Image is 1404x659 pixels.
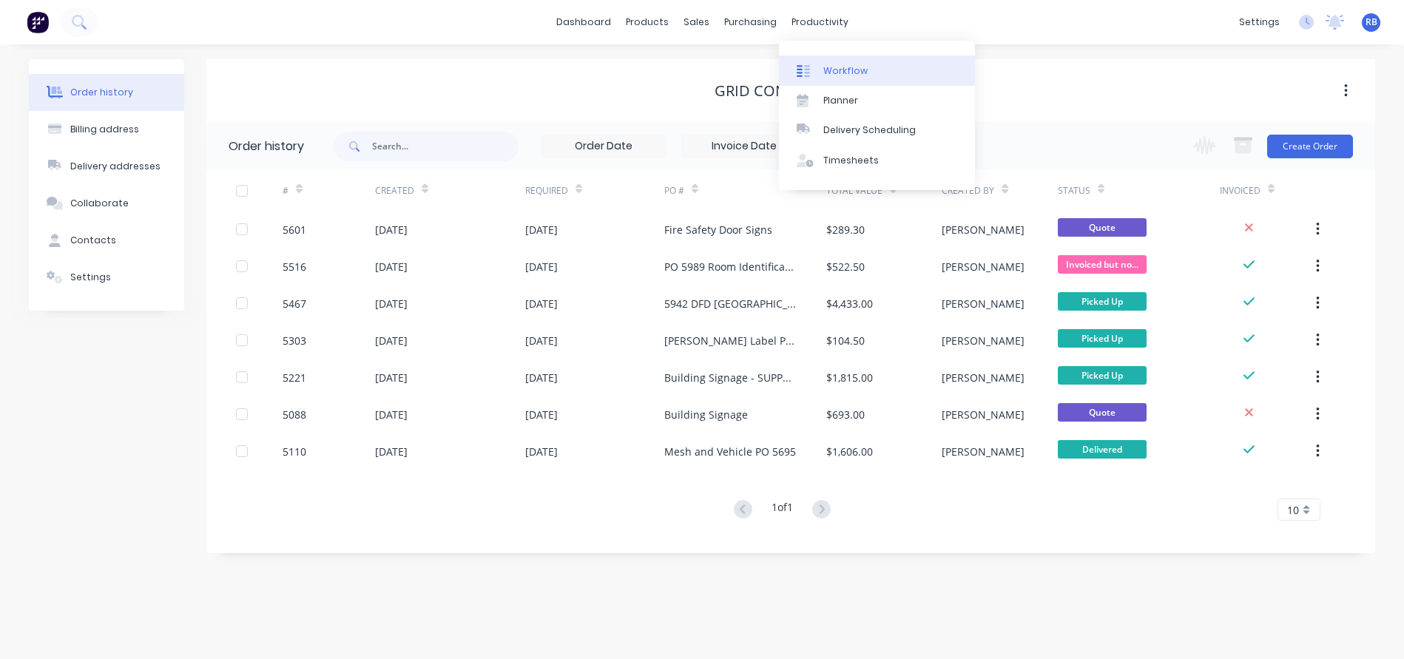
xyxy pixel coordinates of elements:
span: 10 [1287,502,1299,518]
span: Quote [1058,218,1147,237]
div: 5110 [283,444,306,459]
div: Status [1058,170,1220,211]
button: Create Order [1267,135,1353,158]
div: purchasing [717,11,784,33]
div: $693.00 [826,407,865,422]
a: dashboard [549,11,618,33]
div: [DATE] [525,222,558,237]
div: Required [525,184,568,197]
span: Invoiced but no... [1058,255,1147,274]
div: $289.30 [826,222,865,237]
div: [DATE] [375,296,408,311]
div: # [283,184,288,197]
button: Delivery addresses [29,148,184,185]
div: Timesheets [823,154,879,167]
div: $1,815.00 [826,370,873,385]
div: Settings [70,271,111,284]
input: Order Date [541,135,666,158]
div: Planner [823,94,858,107]
div: [PERSON_NAME] Label PO 5794 [664,333,797,348]
div: [DATE] [525,296,558,311]
img: Factory [27,11,49,33]
div: settings [1232,11,1287,33]
div: sales [676,11,717,33]
div: [DATE] [525,407,558,422]
span: Delivered [1058,440,1147,459]
div: Required [525,170,664,211]
input: Invoice Date [682,135,806,158]
div: 1 of 1 [772,499,793,521]
div: [DATE] [375,407,408,422]
div: $104.50 [826,333,865,348]
button: Contacts [29,222,184,259]
div: [PERSON_NAME] [942,222,1025,237]
div: 5303 [283,333,306,348]
div: $1,606.00 [826,444,873,459]
div: $522.50 [826,259,865,274]
div: # [283,170,375,211]
div: Collaborate [70,197,129,210]
div: [DATE] [375,370,408,385]
span: Picked Up [1058,292,1147,311]
div: [PERSON_NAME] [942,259,1025,274]
div: Grid Construction [715,82,868,100]
div: [DATE] [375,444,408,459]
div: Created By [942,170,1057,211]
div: Order history [229,138,304,155]
a: Delivery Scheduling [779,115,975,145]
div: 5516 [283,259,306,274]
div: [PERSON_NAME] [942,333,1025,348]
div: 5467 [283,296,306,311]
div: 5601 [283,222,306,237]
span: Picked Up [1058,366,1147,385]
div: Invoiced [1220,184,1260,197]
div: [DATE] [375,222,408,237]
div: [PERSON_NAME] [942,444,1025,459]
div: productivity [784,11,856,33]
div: Created [375,184,414,197]
div: Order history [70,86,133,99]
div: Mesh and Vehicle PO 5695 [664,444,796,459]
span: Picked Up [1058,329,1147,348]
div: 5221 [283,370,306,385]
div: Fire Safety Door Signs [664,222,772,237]
div: Building Signage [664,407,748,422]
div: Workflow [823,64,868,78]
button: Settings [29,259,184,296]
div: PO 5989 Room Identification Signs [664,259,797,274]
div: Billing address [70,123,139,136]
div: Contacts [70,234,116,247]
div: [DATE] [525,259,558,274]
div: [DATE] [525,444,558,459]
div: 5942 DFD [GEOGRAPHIC_DATA] [664,296,797,311]
a: Workflow [779,55,975,85]
div: 5088 [283,407,306,422]
input: Search... [372,132,519,161]
span: RB [1366,16,1377,29]
div: Delivery Scheduling [823,124,916,137]
div: [PERSON_NAME] [942,296,1025,311]
span: Quote [1058,403,1147,422]
div: [PERSON_NAME] [942,407,1025,422]
button: Billing address [29,111,184,148]
div: Status [1058,184,1090,197]
button: Order history [29,74,184,111]
div: [PERSON_NAME] [942,370,1025,385]
div: [DATE] [525,333,558,348]
div: PO # [664,170,826,211]
div: $4,433.00 [826,296,873,311]
button: Collaborate [29,185,184,222]
div: Delivery addresses [70,160,161,173]
div: [DATE] [375,259,408,274]
div: Building Signage - SUPPLY ONLY PO 5751 [664,370,797,385]
div: products [618,11,676,33]
div: Created [375,170,525,211]
div: PO # [664,184,684,197]
div: [DATE] [525,370,558,385]
div: Invoiced [1220,170,1312,211]
a: Planner [779,86,975,115]
div: [DATE] [375,333,408,348]
a: Timesheets [779,146,975,175]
